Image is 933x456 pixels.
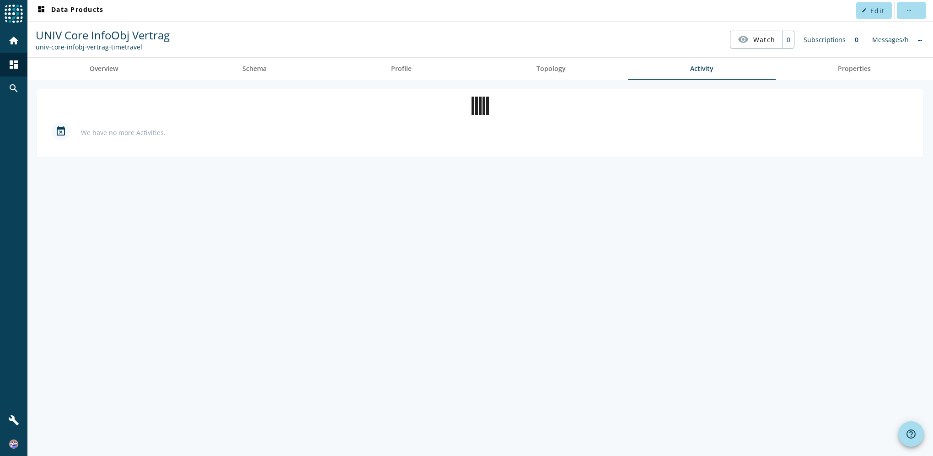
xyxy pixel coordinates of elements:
[391,65,412,72] span: Profile
[36,5,47,16] mat-icon: dashboard
[242,65,267,72] span: Schema
[856,2,892,19] button: Edit
[32,2,107,19] button: Data Products
[862,8,867,13] mat-icon: edit
[906,8,911,13] mat-icon: more_horiz
[5,5,23,23] img: spoud-logo.svg
[870,6,885,15] span: Edit
[738,34,749,45] mat-icon: visibility
[8,415,19,426] mat-icon: build
[8,35,19,46] mat-icon: home
[81,128,166,137] div: We have no more Activities.
[730,31,783,48] button: Watch
[799,31,850,49] div: Subscriptions
[8,59,19,70] mat-icon: dashboard
[783,31,794,48] div: 0
[36,43,170,51] div: Kafka Topic: univ-core-infobj-vertrag-timetravel
[536,65,566,72] span: Topology
[753,32,775,48] span: Watch
[9,440,18,449] img: 798d10c5a9f2a3eb89799e06e38493cd
[906,429,917,440] mat-icon: help_outline
[913,31,927,49] div: No information
[90,65,118,72] span: Overview
[8,83,19,94] mat-icon: search
[36,27,170,43] span: UNIV Core InfoObj Vertrag
[838,65,871,72] span: Properties
[690,65,713,72] span: Activity
[36,5,103,16] span: Data Products
[850,31,863,49] div: 0
[868,31,913,49] div: Messages/h
[52,122,70,141] mat-icon: event_busy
